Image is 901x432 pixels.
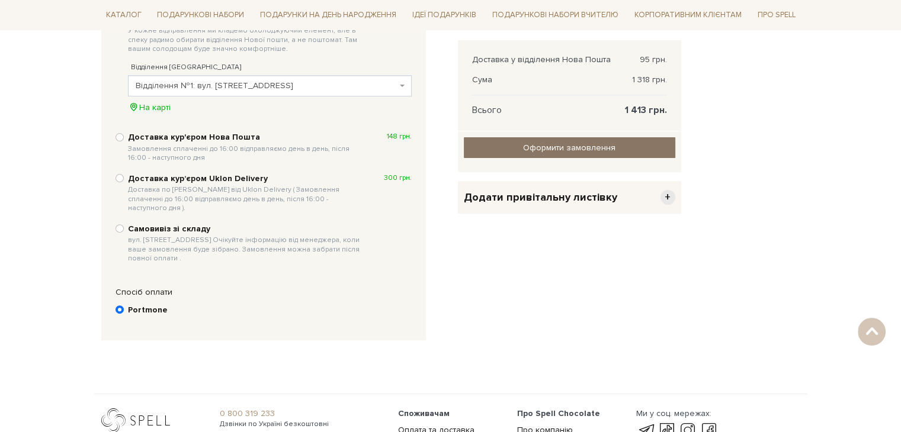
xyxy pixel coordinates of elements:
[128,173,364,213] b: Доставка курʼєром Uklon Delivery
[630,6,746,24] a: Корпоративним клієнтам
[128,305,168,315] b: Portmone
[472,75,492,85] span: Сума
[488,5,623,25] a: Подарункові набори Вчителю
[636,408,719,419] div: Ми у соц. мережах:
[660,190,675,205] span: +
[384,173,412,183] span: 300 грн.
[128,236,364,263] span: вул. [STREET_ADDRESS] Очікуйте інформацію від менеджера, коли ваше замовлення буде зібрано. Замов...
[472,54,611,65] span: Доставка у відділення Нова Пошта
[128,75,412,96] span: Відділення №1: вул. Центральна, 38
[128,132,364,162] b: Доставка кур'єром Нова Пошта
[128,102,412,113] div: На карті
[464,137,675,158] input: Оформити замовлення
[464,191,617,204] span: Додати привітальну листівку
[131,62,241,73] label: Відділення [GEOGRAPHIC_DATA]
[398,408,450,418] span: Споживачам
[408,6,481,24] a: Ідеї подарунків
[152,6,249,24] a: Подарункові набори
[101,6,146,24] a: Каталог
[752,6,800,24] a: Про Spell
[517,408,600,418] span: Про Spell Chocolate
[128,185,364,213] span: Доставка по [PERSON_NAME] від Uklon Delivery ( Замовлення сплаченні до 16:00 відправляємо день в ...
[472,105,502,115] span: Всього
[387,132,412,141] span: 148 грн.
[128,144,364,163] span: Замовлення сплаченні до 16:00 відправляємо день в день, після 16:00 - наступного дня
[128,224,364,263] b: Самовивіз зі складу
[220,408,384,419] a: 0 800 319 233
[632,75,667,85] span: 1 318 грн.
[255,6,401,24] a: Подарунки на День народження
[625,105,667,115] span: 1 413 грн.
[136,80,397,92] span: Відділення №1: вул. Центральна, 38
[640,54,667,65] span: 95 грн.
[110,287,418,298] div: Спосіб оплати
[220,419,384,430] span: Дзвінки по Україні безкоштовні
